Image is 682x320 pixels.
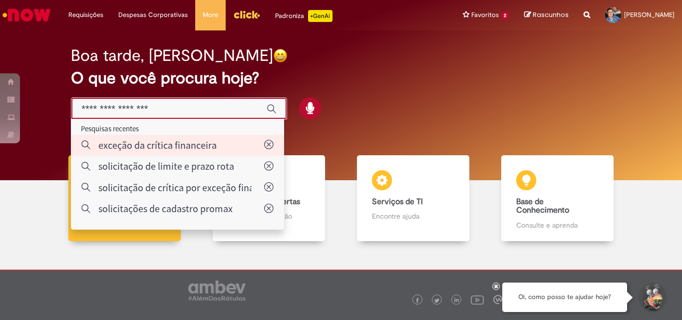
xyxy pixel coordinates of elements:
[454,298,459,304] img: logo_footer_linkedin.png
[118,10,188,20] span: Despesas Corporativas
[68,10,103,20] span: Requisições
[471,293,484,306] img: logo_footer_youtube.png
[372,211,454,221] p: Encontre ajuda
[493,295,502,304] img: logo_footer_workplace.png
[415,298,420,303] img: logo_footer_facebook.png
[275,10,333,22] div: Padroniza
[485,155,630,242] a: Base de Conhecimento Consulte e aprenda
[71,47,273,64] h2: Boa tarde, [PERSON_NAME]
[637,283,667,313] button: Iniciar Conversa de Suporte
[1,5,52,25] img: ServiceNow
[524,10,569,20] a: Rascunhos
[624,10,675,19] span: [PERSON_NAME]
[203,10,218,20] span: More
[71,69,611,87] h2: O que você procura hoje?
[516,220,598,230] p: Consulte e aprenda
[273,48,288,63] img: happy-face.png
[188,281,246,301] img: logo_footer_ambev_rotulo_gray.png
[533,10,569,19] span: Rascunhos
[434,298,439,303] img: logo_footer_twitter.png
[308,10,333,22] p: +GenAi
[502,283,627,312] div: Oi, como posso te ajudar hoje?
[372,197,423,207] b: Serviços de TI
[471,10,499,20] span: Favoritos
[233,7,260,22] img: click_logo_yellow_360x200.png
[341,155,485,242] a: Serviços de TI Encontre ajuda
[501,11,509,20] span: 2
[52,155,197,242] a: Tirar dúvidas Tirar dúvidas com Lupi Assist e Gen Ai
[516,197,569,216] b: Base de Conhecimento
